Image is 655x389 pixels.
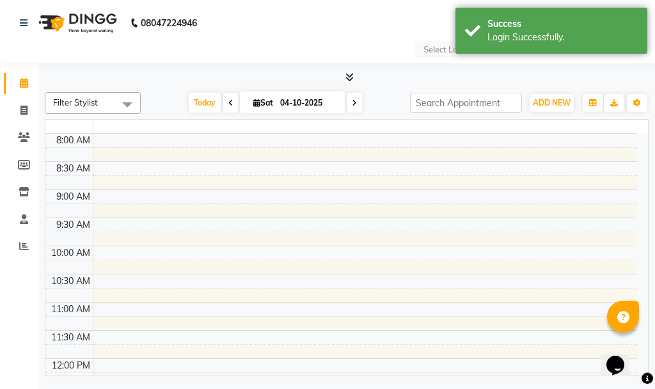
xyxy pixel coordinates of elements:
[33,5,120,41] img: logo
[487,17,638,31] div: Success
[54,162,93,175] div: 8:30 AM
[49,274,93,288] div: 10:30 AM
[410,93,522,113] input: Search Appointment
[54,134,93,147] div: 8:00 AM
[601,338,642,376] iframe: chat widget
[250,98,276,107] span: Sat
[49,359,93,372] div: 12:00 PM
[54,190,93,203] div: 9:00 AM
[533,98,571,107] span: ADD NEW
[276,93,340,113] input: 2025-10-04
[53,97,98,107] span: Filter Stylist
[423,44,482,56] div: Select Location
[487,31,638,44] div: Login Successfully.
[141,5,197,41] b: 08047224946
[49,303,93,316] div: 11:00 AM
[189,93,221,113] span: Today
[530,94,574,112] button: ADD NEW
[49,331,93,344] div: 11:30 AM
[54,218,93,232] div: 9:30 AM
[49,246,93,260] div: 10:00 AM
